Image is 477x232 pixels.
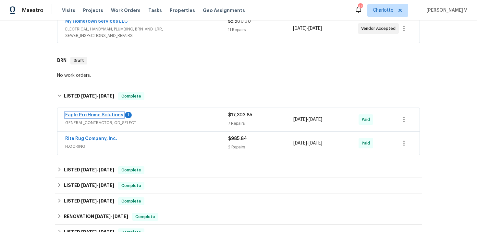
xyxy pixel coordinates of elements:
span: Projects [83,7,103,14]
span: ELECTRICAL, HANDYMAN, PLUMBING, BRN_AND_LRR, SEWER_INSPECTIONS_AND_REPAIRS [65,26,228,39]
span: [DATE] [113,214,128,219]
span: $17,303.85 [228,113,252,117]
span: Paid [362,140,373,146]
span: GENERAL_CONTRACTOR, OD_SELECT [65,120,228,126]
span: [DATE] [81,94,97,98]
span: [DATE] [293,117,307,122]
span: $5,500.00 [228,19,251,24]
span: Complete [133,214,158,220]
span: [DATE] [309,117,322,122]
span: Draft [71,57,87,64]
div: 2 Repairs [228,144,293,150]
span: Complete [119,93,144,99]
span: [DATE] [99,168,114,172]
span: - [95,214,128,219]
span: [PERSON_NAME] V [424,7,467,14]
span: - [81,199,114,203]
h6: BRN [57,57,67,64]
span: Visits [62,7,75,14]
span: [DATE] [81,168,97,172]
span: - [81,168,114,172]
span: $985.84 [228,136,247,141]
span: [DATE] [293,26,307,31]
h6: LISTED [64,182,114,190]
span: [DATE] [81,183,97,188]
span: Maestro [22,7,43,14]
div: No work orders. [57,72,420,79]
span: [DATE] [308,26,322,31]
div: 11 Repairs [228,27,293,33]
span: Vendor Accepted [361,25,398,32]
h6: LISTED [64,166,114,174]
a: Rite Rug Company, Inc. [65,136,117,141]
span: - [81,183,114,188]
span: - [81,94,114,98]
span: Properties [170,7,195,14]
div: 1 [125,112,132,118]
span: Work Orders [111,7,141,14]
span: - [293,116,322,123]
a: Eagle Pro Home Solutions [65,113,123,117]
a: My Hometown Services LLC [65,19,128,24]
div: LISTED [DATE]-[DATE]Complete [55,178,422,193]
div: BRN Draft [55,50,422,71]
div: LISTED [DATE]-[DATE]Complete [55,86,422,107]
span: [DATE] [293,141,307,145]
span: - [293,25,322,32]
h6: RENOVATION [64,213,128,221]
span: [DATE] [99,94,114,98]
span: [DATE] [99,183,114,188]
div: LISTED [DATE]-[DATE]Complete [55,162,422,178]
span: Complete [119,167,144,173]
div: 46 [358,4,362,10]
div: 7 Repairs [228,120,293,127]
span: [DATE] [95,214,111,219]
span: Tasks [148,8,162,13]
span: Paid [362,116,373,123]
span: Charlotte [373,7,393,14]
span: Complete [119,182,144,189]
span: [DATE] [81,199,97,203]
h6: LISTED [64,197,114,205]
span: Complete [119,198,144,204]
div: RENOVATION [DATE]-[DATE]Complete [55,209,422,225]
span: Geo Assignments [203,7,245,14]
span: FLOORING [65,143,228,150]
span: [DATE] [99,199,114,203]
h6: LISTED [64,92,114,100]
span: - [293,140,322,146]
div: LISTED [DATE]-[DATE]Complete [55,193,422,209]
span: [DATE] [309,141,322,145]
